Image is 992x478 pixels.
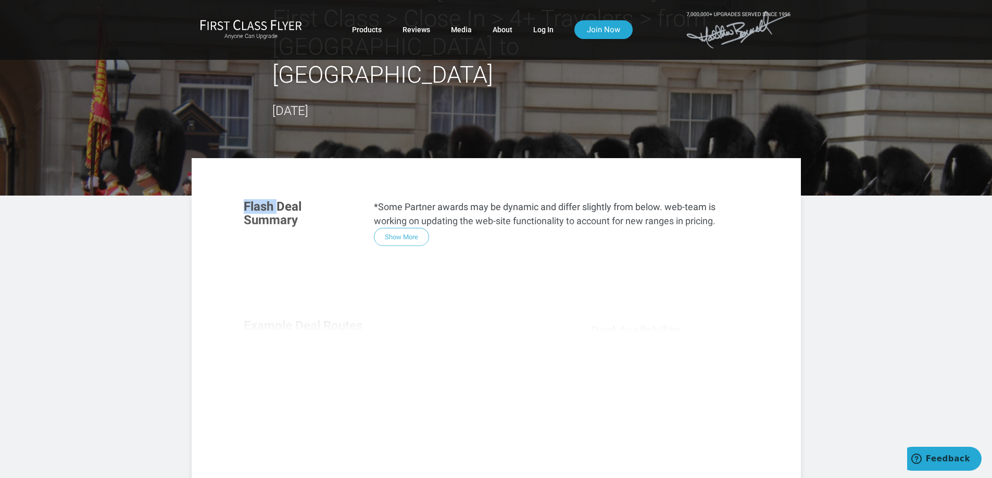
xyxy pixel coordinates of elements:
a: Log In [533,20,554,39]
iframe: Opens a widget where you can find more information [907,447,982,473]
h3: Flash Deal Summary [244,200,358,227]
time: [DATE] [272,104,308,118]
a: First Class FlyerAnyone Can Upgrade [200,19,302,40]
a: Join Now [574,20,633,39]
a: Products [352,20,382,39]
a: About [493,20,512,39]
img: First Class Flyer [200,19,302,30]
a: Media [451,20,472,39]
a: Reviews [403,20,430,39]
p: *Some Partner awards may be dynamic and differ slightly from below. web-team is working on updati... [374,200,749,228]
small: Anyone Can Upgrade [200,33,302,40]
